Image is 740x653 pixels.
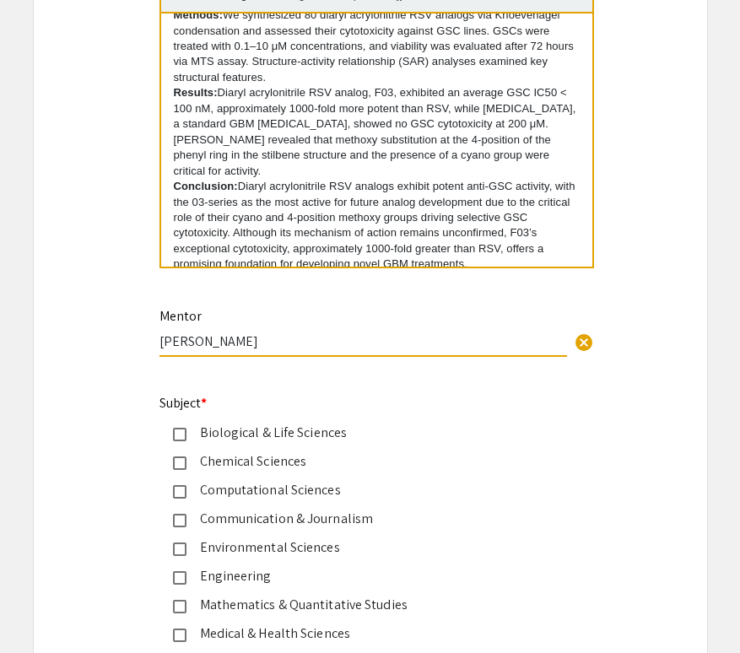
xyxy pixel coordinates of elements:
[186,595,541,615] div: Mathematics & Quantitative Studies
[186,509,541,529] div: Communication & Journalism
[174,8,580,85] p: We synthesized 80 diaryl acrylonitrile RSV analogs via Knoevenagel condensation and assessed thei...
[174,180,238,192] strong: Conclusion:
[174,8,224,21] strong: Methods:
[159,394,208,412] mat-label: Subject
[186,423,541,443] div: Biological & Life Sciences
[186,451,541,472] div: Chemical Sciences
[13,577,72,640] iframe: Chat
[174,179,580,273] p: Diaryl acrylonitrile RSV analogs exhibit potent anti-GSC activity, with the 03-series as the most...
[574,332,594,353] span: cancel
[186,480,541,500] div: Computational Sciences
[186,623,541,644] div: Medical & Health Sciences
[567,325,601,359] button: Clear
[186,566,541,586] div: Engineering
[174,86,218,99] strong: Results:
[174,85,580,179] p: Diaryl acrylonitrile RSV analog, F03, exhibited an average GSC IC50 < 100 nM, approximately 1000-...
[186,537,541,558] div: Environmental Sciences
[159,307,202,325] mat-label: Mentor
[159,332,567,350] input: Type Here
